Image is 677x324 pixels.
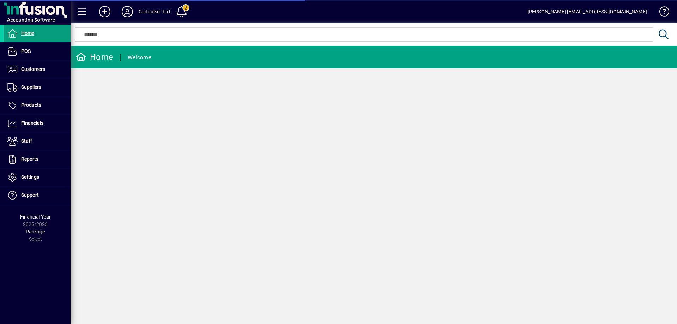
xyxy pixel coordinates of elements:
div: Welcome [128,52,151,63]
span: POS [21,48,31,54]
span: Financial Year [20,214,51,220]
a: POS [4,43,71,60]
a: Knowledge Base [654,1,668,24]
span: Reports [21,156,38,162]
a: Settings [4,169,71,186]
span: Support [21,192,39,198]
span: Home [21,30,34,36]
span: Financials [21,120,43,126]
a: Support [4,187,71,204]
button: Profile [116,5,139,18]
span: Staff [21,138,32,144]
a: Reports [4,151,71,168]
a: Staff [4,133,71,150]
div: Home [76,51,113,63]
span: Products [21,102,41,108]
a: Products [4,97,71,114]
span: Customers [21,66,45,72]
span: Package [26,229,45,234]
span: Settings [21,174,39,180]
a: Customers [4,61,71,78]
a: Financials [4,115,71,132]
div: [PERSON_NAME] [EMAIL_ADDRESS][DOMAIN_NAME] [527,6,647,17]
span: Suppliers [21,84,41,90]
div: Cadquiker Ltd [139,6,170,17]
a: Suppliers [4,79,71,96]
button: Add [93,5,116,18]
